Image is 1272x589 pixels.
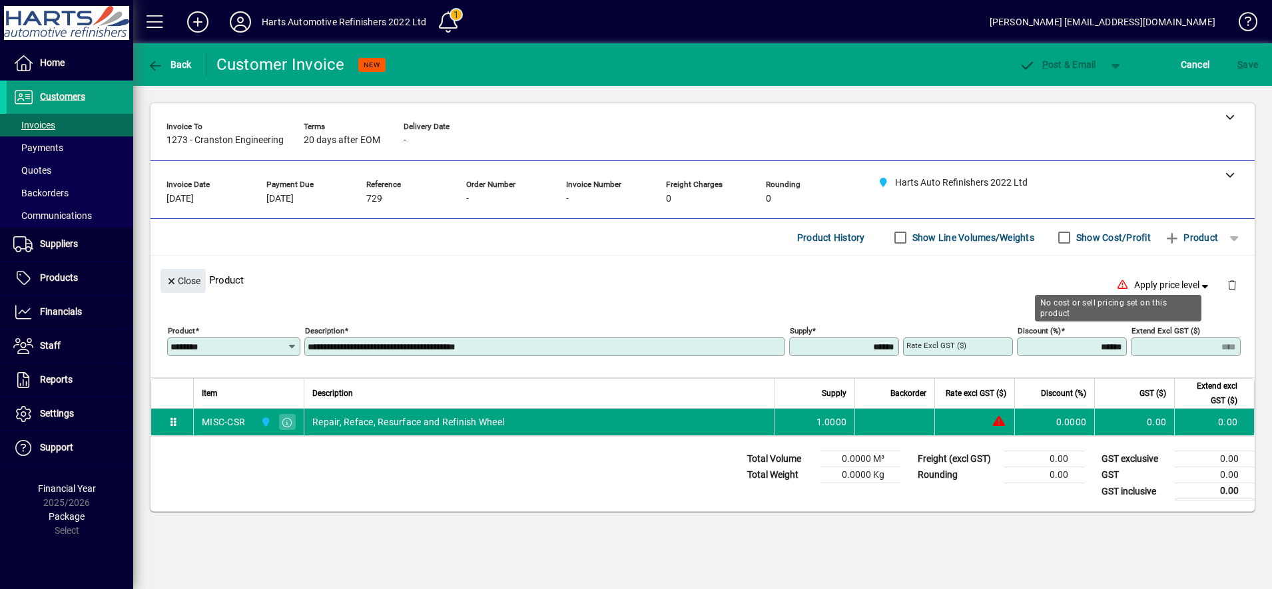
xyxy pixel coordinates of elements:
span: NEW [364,61,380,69]
span: Suppliers [40,238,78,249]
span: 729 [366,194,382,204]
span: ave [1237,54,1258,75]
span: Support [40,442,73,453]
span: Product [1164,227,1218,248]
td: 0.00 [1004,451,1084,467]
button: Profile [219,10,262,34]
td: GST exclusive [1095,451,1175,467]
button: Save [1234,53,1261,77]
a: Home [7,47,133,80]
span: Product History [797,227,865,248]
span: Settings [40,408,74,419]
a: Invoices [7,114,133,136]
span: Supply [822,386,846,401]
td: 0.00 [1175,451,1255,467]
td: Total Weight [741,467,820,483]
td: 0.00 [1174,409,1254,435]
span: [DATE] [166,194,194,204]
span: 0 [666,194,671,204]
span: Customers [40,91,85,102]
div: Product [151,256,1255,304]
button: Delete [1216,269,1248,301]
div: [PERSON_NAME] [EMAIL_ADDRESS][DOMAIN_NAME] [990,11,1215,33]
div: Harts Automotive Refinishers 2022 Ltd [262,11,426,33]
span: 1273 - Cranston Engineering [166,135,284,146]
span: S [1237,59,1243,70]
div: MISC-CSR [202,415,245,429]
span: 0 [766,194,771,204]
span: Extend excl GST ($) [1183,379,1237,408]
a: Communications [7,204,133,227]
mat-label: Description [305,326,344,335]
span: Description [312,386,353,401]
span: Close [166,270,200,292]
span: - [566,194,569,204]
span: Communications [13,210,92,221]
td: 0.0000 M³ [820,451,900,467]
span: Reports [40,374,73,385]
span: Home [40,57,65,68]
a: Quotes [7,159,133,182]
td: 0.00 [1175,467,1255,483]
a: Staff [7,329,133,363]
span: Staff [40,340,61,351]
mat-label: Product [168,326,195,335]
a: Settings [7,397,133,431]
a: Suppliers [7,228,133,261]
button: Close [160,269,206,293]
button: Apply price level [1129,274,1217,297]
label: Show Line Volumes/Weights [910,231,1034,244]
span: Invoices [13,120,55,130]
div: Customer Invoice [216,54,345,75]
td: GST inclusive [1095,483,1175,500]
span: Back [147,59,192,70]
td: 0.00 [1094,409,1174,435]
span: Financials [40,306,82,317]
app-page-header-button: Delete [1216,279,1248,291]
span: Financial Year [38,483,96,494]
label: Show Cost/Profit [1074,231,1151,244]
div: No cost or sell pricing set on this product [1035,295,1201,321]
span: Repair, Reface, Resurface and Refinish Wheel [312,415,504,429]
button: Post & Email [1012,53,1103,77]
span: GST ($) [1139,386,1166,401]
button: Product History [792,226,870,250]
td: Total Volume [741,451,820,467]
a: Knowledge Base [1229,3,1255,46]
span: Quotes [13,165,51,176]
a: Support [7,431,133,465]
a: Reports [7,363,133,397]
span: ost & Email [1019,59,1096,70]
span: Package [49,511,85,522]
span: Item [202,386,218,401]
button: Product [1157,226,1225,250]
td: Freight (excl GST) [911,451,1004,467]
mat-label: Supply [790,326,812,335]
td: 0.00 [1004,467,1084,483]
span: Backorder [890,386,926,401]
span: Products [40,272,78,283]
span: Rate excl GST ($) [946,386,1006,401]
td: GST [1095,467,1175,483]
mat-label: Discount (%) [1018,326,1061,335]
app-page-header-button: Back [133,53,206,77]
span: - [404,135,406,146]
span: [DATE] [266,194,294,204]
button: Add [176,10,219,34]
td: 0.0000 [1014,409,1094,435]
span: P [1042,59,1048,70]
td: 0.0000 Kg [820,467,900,483]
span: Cancel [1181,54,1210,75]
span: Discount (%) [1041,386,1086,401]
span: Apply price level [1134,278,1211,292]
a: Backorders [7,182,133,204]
span: 1.0000 [816,415,847,429]
button: Cancel [1177,53,1213,77]
span: Payments [13,142,63,153]
app-page-header-button: Close [157,274,209,286]
a: Products [7,262,133,295]
button: Back [144,53,195,77]
span: Harts Auto Refinishers 2022 Ltd [257,415,272,429]
mat-label: Rate excl GST ($) [906,341,966,350]
span: 20 days after EOM [304,135,380,146]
